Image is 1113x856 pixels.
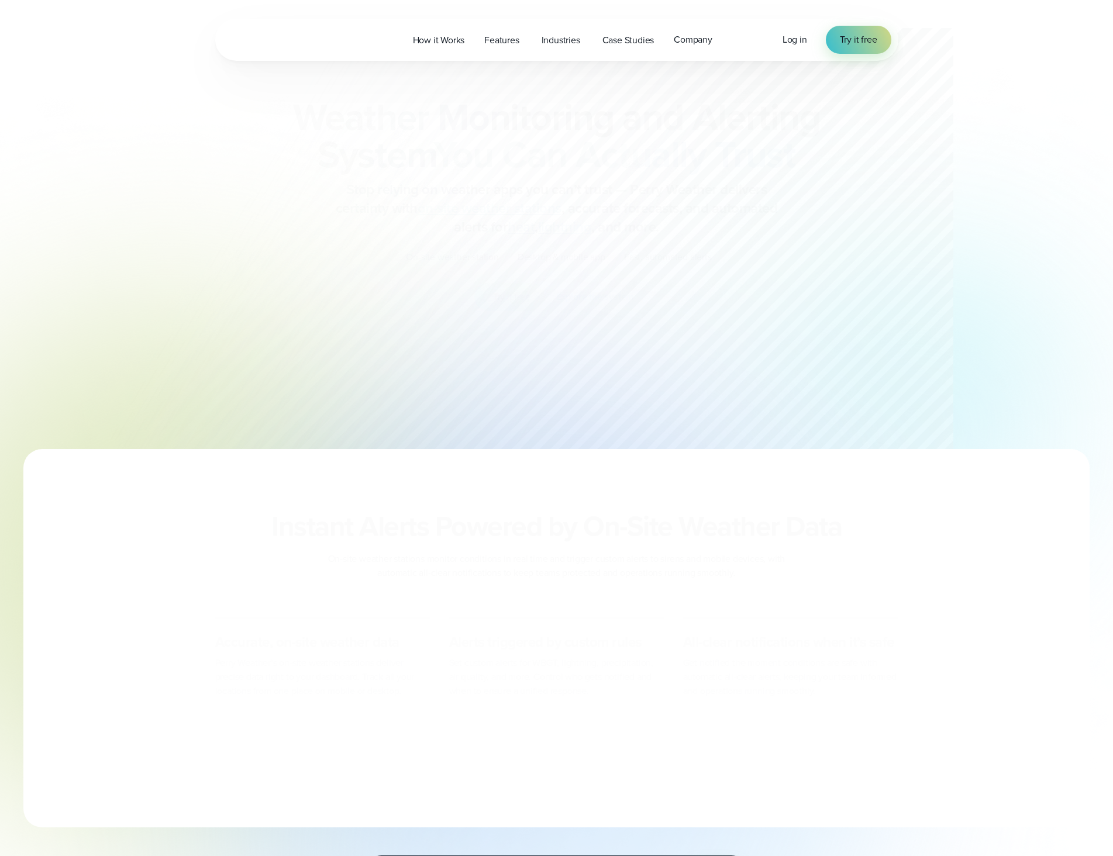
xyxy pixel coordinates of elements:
span: Industries [542,33,580,47]
a: Case Studies [592,28,664,52]
span: How it Works [413,33,465,47]
span: Log in [783,33,807,46]
a: Try it free [826,26,891,54]
a: Log in [783,33,807,47]
span: Try it free [840,33,877,47]
span: Case Studies [602,33,654,47]
a: How it Works [403,28,475,52]
span: Features [484,33,519,47]
span: Company [674,33,712,47]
